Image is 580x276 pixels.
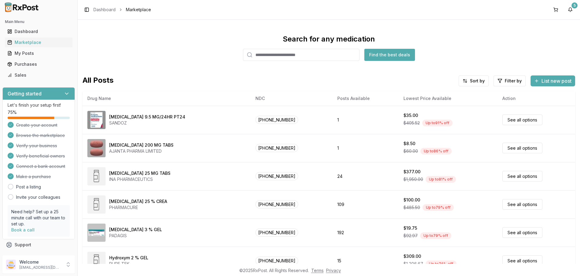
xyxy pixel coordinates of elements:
[426,176,456,183] div: Up to 81 % off
[126,7,151,13] span: Marketplace
[502,199,542,210] a: See all options
[403,253,421,259] div: $309.00
[7,61,70,67] div: Purchases
[426,261,457,267] div: Up to 74 % off
[109,142,174,148] div: [MEDICAL_DATA] 200 MG TABS
[332,162,398,190] td: 24
[2,38,75,47] button: Marketplace
[7,72,70,78] div: Sales
[87,167,106,185] img: Diclofenac Potassium 25 MG TABS
[5,59,72,70] a: Purchases
[109,114,185,120] div: [MEDICAL_DATA] 9.5 MG/24HR PT24
[283,34,375,44] div: Search for any medication
[403,261,423,267] span: $1,206.67
[531,78,575,85] a: List new post
[5,70,72,81] a: Sales
[2,250,75,261] button: Feedback
[93,7,151,13] nav: breadcrumb
[2,70,75,80] button: Sales
[2,48,75,58] button: My Posts
[109,227,162,233] div: [MEDICAL_DATA] 3 % GEL
[2,239,75,250] button: Support
[87,224,106,242] img: Diclofenac Sodium 3 % GEL
[332,91,398,106] th: Posts Available
[5,26,72,37] a: Dashboard
[16,153,65,159] span: Verify beneficial owners
[109,261,148,267] div: PURE TEK
[16,163,65,169] span: Connect a bank account
[255,172,298,180] span: [PHONE_NUMBER]
[2,27,75,36] button: Dashboard
[403,176,423,182] span: $1,950.00
[2,59,75,69] button: Purchases
[502,171,542,181] a: See all options
[109,233,162,239] div: PADAGIS
[11,209,66,227] p: Need help? Set up a 25 minute call with our team to set up.
[15,253,35,259] span: Feedback
[403,197,420,203] div: $100.00
[470,78,485,84] span: Sort by
[565,5,575,15] button: 5
[255,144,298,152] span: [PHONE_NUMBER]
[420,148,452,155] div: Up to 86 % off
[8,109,17,115] span: 75 %
[403,112,418,118] div: $35.00
[87,195,106,214] img: Methyl Salicylate 25 % CREA
[16,184,41,190] a: Post a listing
[16,143,57,149] span: Verify your business
[364,49,415,61] button: Find the best deals
[403,225,417,231] div: $19.75
[109,198,167,205] div: [MEDICAL_DATA] 25 % CREA
[87,139,106,157] img: Entacapone 200 MG TABS
[422,120,453,126] div: Up to 91 % off
[332,190,398,218] td: 109
[423,204,454,211] div: Up to 79 % off
[87,111,106,129] img: Rivastigmine 9.5 MG/24HR PT24
[311,268,324,273] a: Terms
[19,265,62,270] p: [EMAIL_ADDRESS][DOMAIN_NAME]
[83,91,251,106] th: Drug Name
[505,78,522,84] span: Filter by
[332,247,398,275] td: 15
[16,194,60,200] a: Invite your colleagues
[5,19,72,24] h2: Main Menu
[502,115,542,125] a: See all options
[109,148,174,154] div: AJANTA PHARMA LIMITED
[11,227,35,232] a: Book a call
[403,148,418,154] span: $60.00
[5,37,72,48] a: Marketplace
[19,259,62,265] p: Welcome
[5,48,72,59] a: My Posts
[7,28,70,35] div: Dashboard
[6,260,16,269] img: User avatar
[332,106,398,134] td: 1
[399,91,497,106] th: Lowest Price Available
[7,50,70,56] div: My Posts
[109,176,170,182] div: INA PHARMACEUTICS
[497,91,575,106] th: Action
[559,255,574,270] iframe: Intercom live chat
[403,233,418,239] span: $92.97
[8,90,42,97] h3: Getting started
[255,257,298,265] span: [PHONE_NUMBER]
[83,75,113,86] span: All Posts
[459,75,489,86] button: Sort by
[332,134,398,162] td: 1
[403,120,420,126] span: $405.52
[403,141,415,147] div: $8.50
[109,205,167,211] div: PHARMACURE
[8,102,70,108] p: Let's finish your setup first!
[332,218,398,247] td: 192
[16,122,57,128] span: Create your account
[502,143,542,153] a: See all options
[109,120,185,126] div: SANDOZ
[87,252,106,270] img: Hydroxym 2 % GEL
[502,255,542,266] a: See all options
[93,7,116,13] a: Dashboard
[255,116,298,124] span: [PHONE_NUMBER]
[255,228,298,237] span: [PHONE_NUMBER]
[403,205,420,211] span: $485.50
[494,75,526,86] button: Filter by
[502,227,542,238] a: See all options
[2,2,41,12] img: RxPost Logo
